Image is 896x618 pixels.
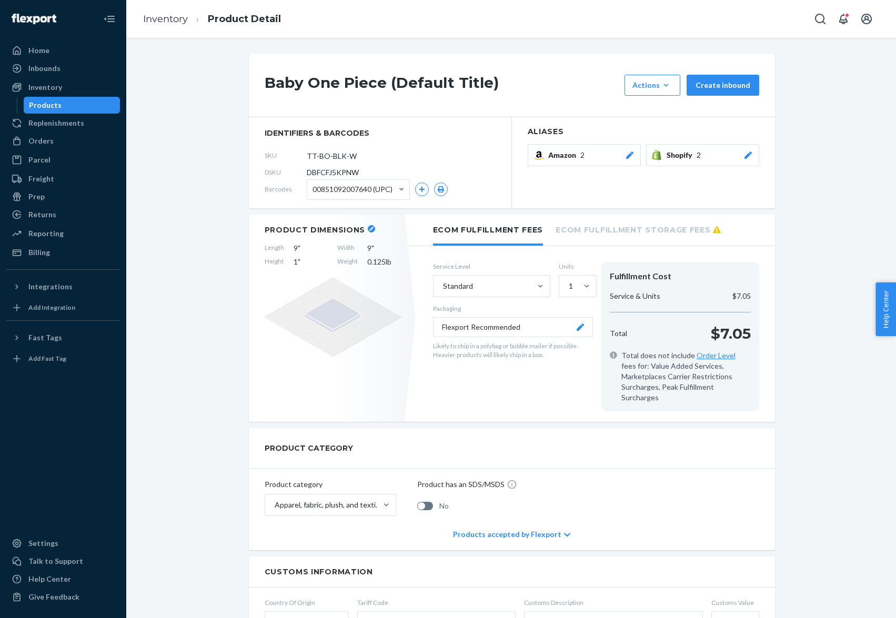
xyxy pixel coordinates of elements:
[265,598,349,607] span: Country Of Origin
[265,257,284,267] span: Height
[337,243,358,254] span: Width
[371,244,374,252] span: "
[687,75,759,96] button: Create inbound
[625,75,680,96] button: Actions
[875,282,896,336] button: Help Center
[265,225,366,235] h2: Product Dimensions
[556,215,721,244] li: Ecom Fulfillment Storage Fees
[357,598,516,607] span: Tariff Code
[6,553,120,570] button: Talk to Support
[265,567,759,576] h2: Customs Information
[697,351,736,360] a: Order Level
[28,191,45,202] div: Prep
[28,574,71,584] div: Help Center
[6,133,120,149] a: Orders
[367,257,401,267] span: 0.125 lb
[28,136,54,146] div: Orders
[274,500,275,510] input: Apparel, fabric, plush, and textiles
[711,598,759,607] span: Customs Value
[28,332,62,343] div: Fast Tags
[559,262,593,271] label: Units
[6,244,120,261] a: Billing
[28,247,50,258] div: Billing
[28,45,49,56] div: Home
[6,225,120,242] a: Reporting
[528,144,641,166] button: Amazon2
[265,75,619,96] h1: Baby One Piece (Default Title)
[265,479,396,490] p: Product category
[810,8,831,29] button: Open Search Box
[28,82,62,93] div: Inventory
[265,439,353,458] h2: PRODUCT CATEGORY
[548,150,580,160] span: Amazon
[28,63,61,74] div: Inbounds
[610,291,660,301] p: Service & Units
[433,262,550,271] label: Service Level
[265,128,496,138] span: identifiers & barcodes
[28,118,84,128] div: Replenishments
[621,350,751,403] span: Total does not include fees for: Value Added Services, Marketplaces Carrier Restrictions Surcharg...
[646,144,759,166] button: Shopify2
[275,500,382,510] div: Apparel, fabric, plush, and textiles
[337,257,358,267] span: Weight
[265,168,307,177] span: DSKU
[443,281,473,291] div: Standard
[453,519,570,550] div: Products accepted by Flexport
[208,13,281,25] a: Product Detail
[307,167,359,178] span: DBFCFJ5KPNW
[29,100,62,110] div: Products
[433,304,593,313] p: Packaging
[528,128,759,136] h2: Aliases
[667,150,697,160] span: Shopify
[833,8,854,29] button: Open notifications
[298,244,300,252] span: "
[580,150,585,160] span: 2
[294,243,328,254] span: 9
[6,206,120,223] a: Returns
[6,535,120,552] a: Settings
[632,80,672,90] div: Actions
[313,180,392,198] span: 00851092007640 (UPC)
[568,281,569,291] input: 1
[711,323,751,344] p: $7.05
[6,589,120,605] button: Give Feedback
[6,151,120,168] a: Parcel
[856,8,877,29] button: Open account menu
[6,60,120,77] a: Inbounds
[28,538,58,549] div: Settings
[28,174,54,184] div: Freight
[28,592,79,602] div: Give Feedback
[28,354,66,363] div: Add Fast Tag
[524,598,703,607] span: Customs Description
[265,185,307,194] span: Barcodes
[99,8,120,29] button: Close Navigation
[732,291,751,301] p: $7.05
[24,97,120,114] a: Products
[6,170,120,187] a: Freight
[610,328,627,339] p: Total
[265,151,307,160] span: SKU
[697,150,701,160] span: 2
[439,501,449,511] span: No
[6,278,120,295] button: Integrations
[6,115,120,131] a: Replenishments
[135,4,289,35] ol: breadcrumbs
[28,303,75,312] div: Add Integration
[28,228,64,239] div: Reporting
[28,281,73,292] div: Integrations
[433,341,593,359] p: Likely to ship in a polybag or bubble mailer if possible. Heavier products will likely ship in a ...
[143,13,188,25] a: Inventory
[6,42,120,59] a: Home
[12,14,56,24] img: Flexport logo
[298,257,300,266] span: "
[367,243,401,254] span: 9
[6,188,120,205] a: Prep
[28,155,51,165] div: Parcel
[28,556,83,566] div: Talk to Support
[417,479,505,490] p: Product has an SDS/MSDS
[6,350,120,367] a: Add Fast Tag
[610,270,751,282] div: Fulfillment Cost
[6,329,120,346] button: Fast Tags
[569,281,573,291] div: 1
